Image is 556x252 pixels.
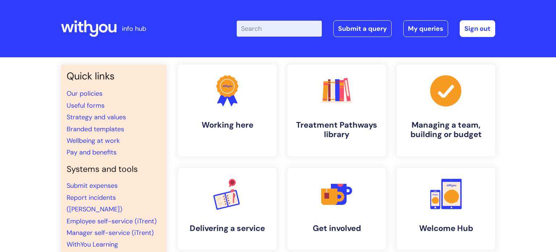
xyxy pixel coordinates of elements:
a: Welcome Hub [397,168,495,250]
a: Working here [178,65,277,156]
h4: Working here [184,120,271,130]
a: Delivering a service [178,168,277,250]
a: Submit expenses [67,181,118,190]
a: Get involved [287,168,386,250]
a: Treatment Pathways library [287,65,386,156]
a: Sign out [460,20,495,37]
h4: Treatment Pathways library [293,120,380,140]
a: WithYou Learning [67,240,118,249]
a: Employee self-service (iTrent) [67,217,157,226]
h4: Get involved [293,224,380,233]
h4: Delivering a service [184,224,271,233]
a: Manager self-service (iTrent) [67,228,154,237]
a: Pay and benefits [67,148,117,157]
a: Branded templates [67,125,124,133]
a: Strategy and values [67,113,126,121]
h3: Quick links [67,70,161,82]
a: My queries [403,20,448,37]
h4: Managing a team, building or budget [403,120,489,140]
p: info hub [122,23,146,34]
h4: Systems and tools [67,164,161,174]
div: | - [237,20,495,37]
a: Wellbeing at work [67,136,120,145]
h4: Welcome Hub [403,224,489,233]
a: Report incidents ([PERSON_NAME]) [67,193,122,214]
a: Managing a team, building or budget [397,65,495,156]
a: Useful forms [67,101,105,110]
a: Our policies [67,89,102,98]
a: Submit a query [333,20,392,37]
input: Search [237,21,322,37]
